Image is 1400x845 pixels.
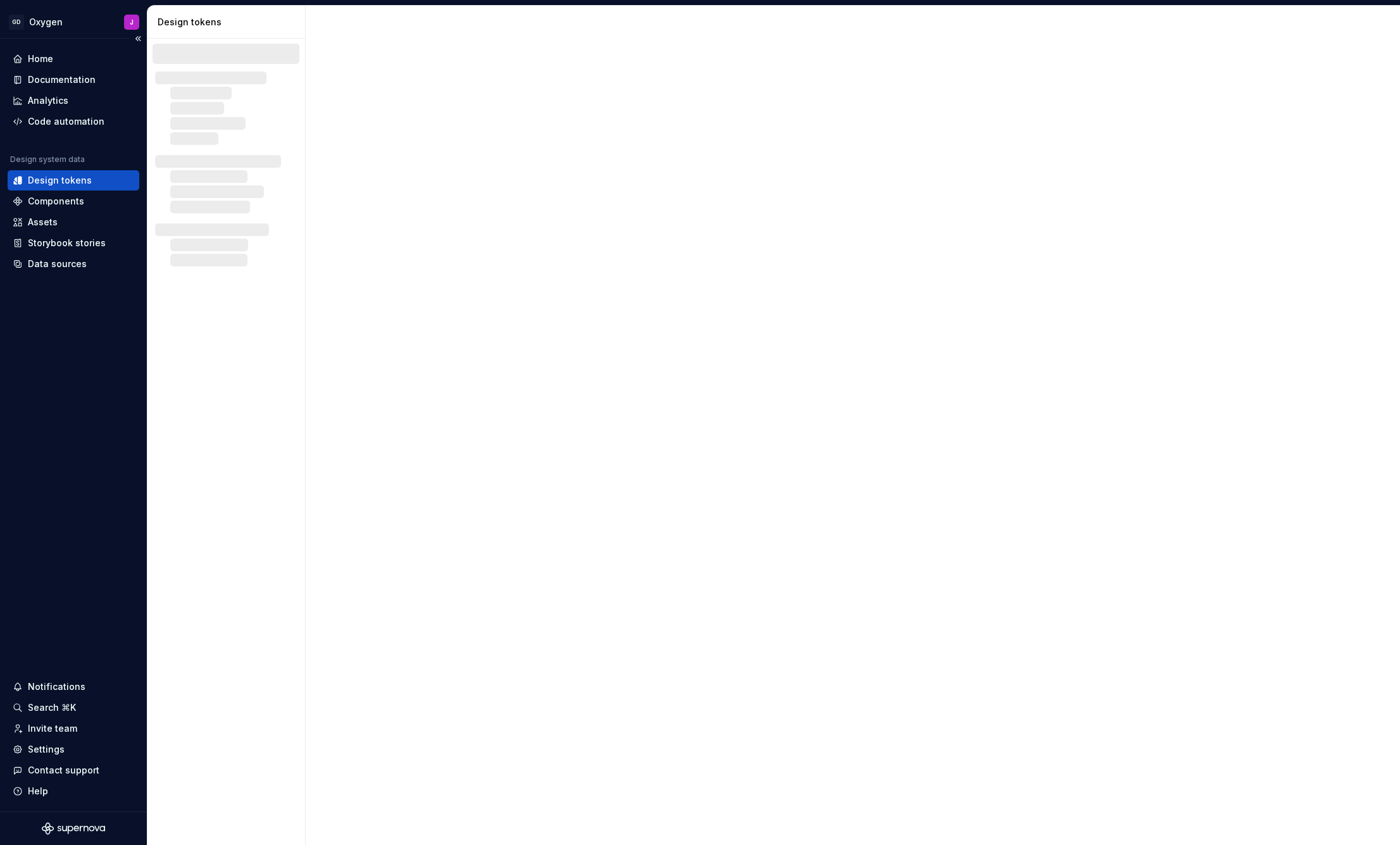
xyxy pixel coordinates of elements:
[28,701,76,714] div: Search ⌘K
[42,822,105,835] svg: Supernova Logo
[3,8,144,35] button: GDOxygenJ
[8,191,139,211] a: Components
[8,781,139,801] button: Help
[9,15,24,30] div: GD
[129,30,147,47] button: Collapse sidebar
[28,174,92,187] div: Design tokens
[8,760,139,780] button: Contact support
[28,73,96,86] div: Documentation
[28,258,87,270] div: Data sources
[28,94,68,107] div: Analytics
[28,743,65,756] div: Settings
[28,237,106,249] div: Storybook stories
[8,233,139,253] a: Storybook stories
[28,53,53,65] div: Home
[8,70,139,90] a: Documentation
[28,722,77,735] div: Invite team
[28,216,58,228] div: Assets
[8,111,139,132] a: Code automation
[8,254,139,274] a: Data sources
[28,764,99,777] div: Contact support
[8,718,139,739] a: Invite team
[10,154,85,165] div: Design system data
[8,212,139,232] a: Assets
[28,785,48,798] div: Help
[28,195,84,208] div: Components
[28,115,104,128] div: Code automation
[8,91,139,111] a: Analytics
[130,17,134,27] div: J
[8,698,139,718] button: Search ⌘K
[8,677,139,697] button: Notifications
[29,16,63,28] div: Oxygen
[158,16,300,28] div: Design tokens
[28,680,85,693] div: Notifications
[8,739,139,760] a: Settings
[8,49,139,69] a: Home
[8,170,139,191] a: Design tokens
